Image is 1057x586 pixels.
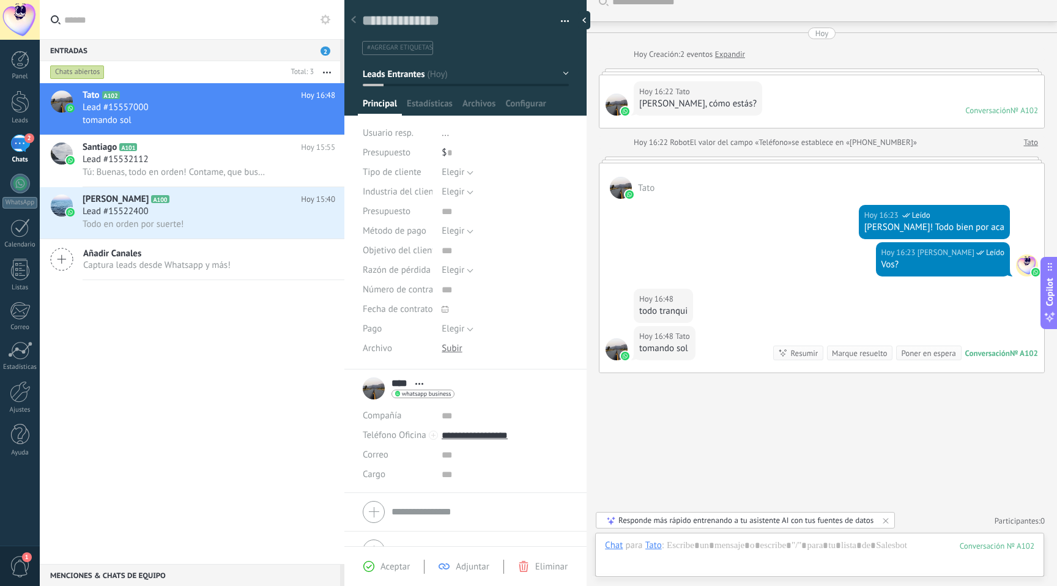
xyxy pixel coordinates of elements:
[639,86,675,98] div: Hoy 16:22
[1044,278,1056,306] span: Copilot
[321,46,330,56] span: 2
[83,141,117,154] span: Santiago
[670,137,689,147] span: Robot
[634,136,670,149] div: Hoy 16:22
[363,429,426,441] span: Teléfono Oficina
[363,226,426,236] span: Método de pago
[363,127,414,139] span: Usuario resp.
[50,65,105,80] div: Chats abiertos
[639,343,690,355] div: tomando sol
[363,147,410,158] span: Presupuesto
[363,98,397,116] span: Principal
[792,136,917,149] span: se establece en «[PHONE_NUMBER]»
[286,66,314,78] div: Total: 3
[363,344,392,353] span: Archivo
[638,182,655,194] span: Tato
[645,540,662,551] div: Tato
[83,259,231,271] span: Captura leads desde Whatsapp y más!
[363,426,426,445] button: Teléfono Oficina
[380,561,410,573] span: Aceptar
[151,195,169,203] span: A100
[40,187,344,239] a: avataricon[PERSON_NAME]A100Hoy 15:40Lead #15522400Todo en orden por suerte!
[625,540,642,552] span: para
[456,561,489,573] span: Adjuntar
[119,143,137,151] span: A101
[363,163,432,182] div: Tipo de cliente
[442,221,473,241] button: Elegir
[442,127,449,139] span: ...
[40,135,344,187] a: avatariconSantiagoA101Hoy 15:55Lead #15532112Tú: Buenas, todo en orden! Contame, que buscas?
[363,470,385,479] span: Cargo
[363,202,432,221] div: Presupuesto
[24,133,34,143] span: 2
[639,330,675,343] div: Hoy 16:48
[881,247,918,259] div: Hoy 16:23
[402,391,451,397] span: whatsapp business
[2,156,38,164] div: Chats
[995,516,1045,526] a: Participantes:0
[83,102,149,114] span: Lead #15557000
[2,73,38,81] div: Panel
[367,43,432,52] span: #agregar etiquetas
[1040,516,1045,526] span: 0
[363,182,432,202] div: Industria del cliente
[918,247,974,259] span: Agustin Rodriguez (Oficina de Venta)
[1031,268,1040,276] img: waba.svg
[912,209,930,221] span: Leído
[965,348,1010,358] div: Conversación
[363,300,432,319] div: Fecha de contrato
[363,324,382,333] span: Pago
[621,352,629,360] img: waba.svg
[618,515,873,525] div: Responde más rápido entrenando a tu asistente AI con tus fuentes de datos
[639,293,675,305] div: Hoy 16:48
[363,207,410,216] span: Presupuesto
[625,190,634,199] img: waba.svg
[363,221,432,241] div: Método de pago
[960,541,1034,551] div: 102
[965,105,1011,116] div: Conversación
[83,89,100,102] span: Tato
[680,48,713,61] span: 2 eventos
[1010,348,1038,358] div: № A102
[66,104,75,113] img: icon
[301,141,335,154] span: Hoy 15:55
[363,187,441,196] span: Industria del cliente
[442,261,473,280] button: Elegir
[2,406,38,414] div: Ajustes
[621,107,629,116] img: waba.svg
[83,154,149,166] span: Lead #15532112
[83,248,231,259] span: Añadir Canales
[639,305,688,317] div: todo tranqui
[442,225,464,237] span: Elegir
[83,218,184,230] span: Todo en orden por suerte!
[363,285,441,294] span: Número de contrato
[864,221,1004,234] div: [PERSON_NAME]! Todo bien por aca
[363,143,432,163] div: Presupuesto
[102,91,120,99] span: A102
[2,284,38,292] div: Listas
[634,48,745,61] div: Creación:
[363,449,388,461] span: Correo
[83,114,132,126] span: tomando sol
[1016,254,1038,276] span: Agustin Rodriguez
[505,98,546,116] span: Configurar
[22,552,32,562] span: 1
[2,197,37,209] div: WhatsApp
[462,98,495,116] span: Archivos
[535,561,568,573] span: Eliminar
[2,324,38,332] div: Correo
[363,465,432,484] div: Cargo
[715,48,745,61] a: Expandir
[442,166,464,178] span: Elegir
[610,177,632,199] span: Tato
[363,339,432,358] div: Archivo
[301,89,335,102] span: Hoy 16:48
[442,264,464,276] span: Elegir
[639,98,757,110] div: [PERSON_NAME], cómo estás?
[407,98,453,116] span: Estadísticas
[2,117,38,125] div: Leads
[2,363,38,371] div: Estadísticas
[662,540,664,552] span: :
[901,347,955,359] div: Poner en espera
[83,166,268,178] span: Tú: Buenas, todo en orden! Contame, que buscas?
